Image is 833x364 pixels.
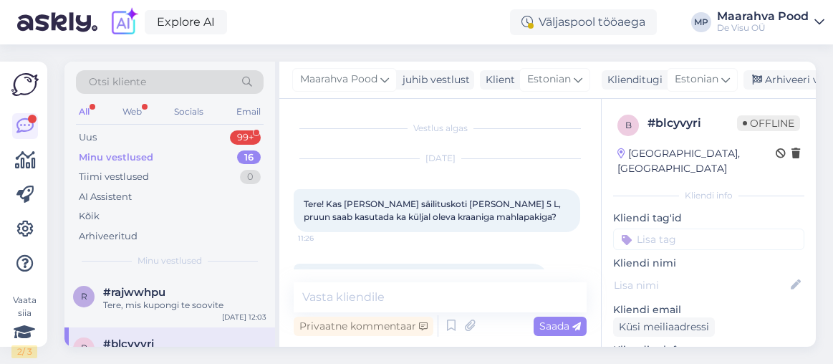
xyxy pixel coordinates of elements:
[11,345,37,358] div: 2 / 3
[79,190,132,204] div: AI Assistent
[79,209,100,224] div: Kõik
[300,72,377,87] span: Maarahva Pood
[617,146,776,176] div: [GEOGRAPHIC_DATA], [GEOGRAPHIC_DATA]
[171,102,206,121] div: Socials
[613,317,715,337] div: Küsi meiliaadressi
[138,254,202,267] span: Minu vestlused
[294,317,433,336] div: Privaatne kommentaar
[79,150,153,165] div: Minu vestlused
[717,11,824,34] a: Maarahva PoodDe Visu OÜ
[527,72,571,87] span: Estonian
[510,9,657,35] div: Väljaspool tööaega
[602,72,663,87] div: Klienditugi
[120,102,145,121] div: Web
[717,22,809,34] div: De Visu OÜ
[79,229,138,244] div: Arhiveeritud
[613,229,804,250] input: Lisa tag
[79,170,149,184] div: Tiimi vestlused
[298,233,352,244] span: 11:26
[81,343,87,353] span: b
[11,294,37,358] div: Vaata siia
[233,102,264,121] div: Email
[109,7,139,37] img: explore-ai
[237,150,261,165] div: 16
[613,211,804,226] p: Kliendi tag'id
[625,120,632,130] span: b
[79,130,97,145] div: Uus
[613,256,804,271] p: Kliendi nimi
[240,170,261,184] div: 0
[294,122,587,135] div: Vestlus algas
[613,302,804,317] p: Kliendi email
[304,198,563,222] span: Tere! Kas [PERSON_NAME] säilituskoti [PERSON_NAME] 5 L, pruun saab kasutada ka küljal oleva kraan...
[539,320,581,332] span: Saada
[691,12,711,32] div: MP
[647,115,737,132] div: # blcyvyri
[613,189,804,202] div: Kliendi info
[76,102,92,121] div: All
[230,130,261,145] div: 99+
[737,115,800,131] span: Offline
[222,312,266,322] div: [DATE] 12:03
[294,152,587,165] div: [DATE]
[717,11,809,22] div: Maarahva Pood
[480,72,515,87] div: Klient
[103,286,165,299] span: #rajwwhpu
[613,343,804,358] p: Kliendi telefon
[11,73,39,96] img: Askly Logo
[103,337,154,350] span: #blcyvyri
[103,299,266,312] div: Tere, mis kupongi te soovite
[614,277,788,293] input: Lisa nimi
[89,75,146,90] span: Otsi kliente
[81,291,87,302] span: r
[145,10,227,34] a: Explore AI
[675,72,718,87] span: Estonian
[397,72,470,87] div: juhib vestlust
